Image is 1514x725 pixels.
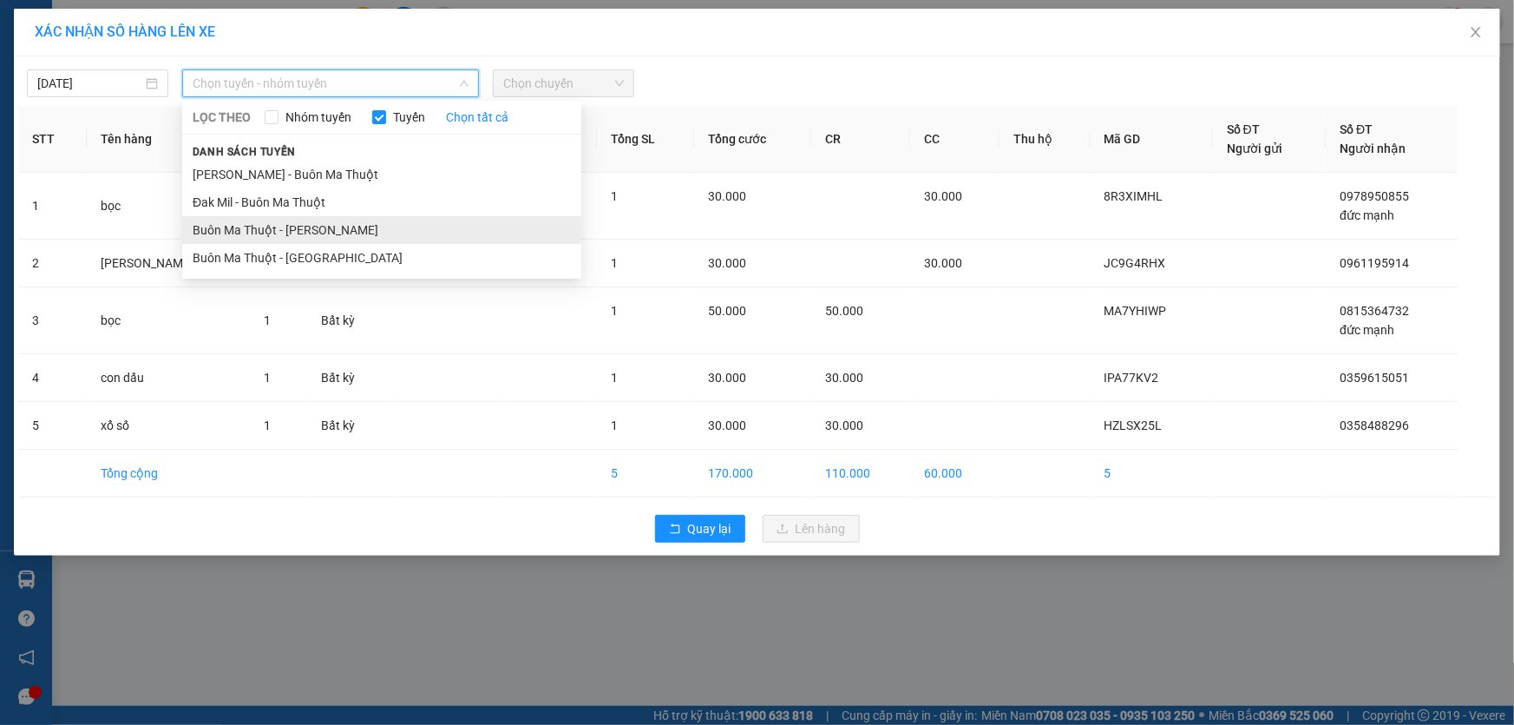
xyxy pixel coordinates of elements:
[1227,122,1260,136] span: Số ĐT
[182,188,581,216] li: Đak Mil - Buôn Ma Thuột
[708,256,746,270] span: 30.000
[825,304,863,318] span: 50.000
[694,450,810,498] td: 170.000
[446,108,508,127] a: Chọn tất cả
[1227,142,1282,155] span: Người gửi
[87,450,251,498] td: Tổng cộng
[1091,106,1213,173] th: Mã GD
[1340,142,1406,155] span: Người nhận
[182,244,581,272] li: Buôn Ma Thuột - [GEOGRAPHIC_DATA]
[279,108,358,127] span: Nhóm tuyến
[1104,371,1159,385] span: IPA77KV2
[1340,189,1409,203] span: 0978950855
[18,173,87,240] td: 1
[597,450,695,498] td: 5
[763,515,860,543] button: uploadLên hàng
[1340,323,1394,337] span: đức mạnh
[1000,106,1091,173] th: Thu hộ
[825,419,863,432] span: 30.000
[87,173,251,240] td: bọc
[87,354,251,402] td: con dấu
[669,523,681,537] span: rollback
[924,189,962,203] span: 30.000
[1340,371,1409,385] span: 0359615051
[18,106,87,173] th: STT
[307,402,390,450] td: Bất kỳ
[87,240,251,287] td: [PERSON_NAME]
[18,240,87,287] td: 2
[87,402,251,450] td: xổ số
[611,304,618,318] span: 1
[694,106,810,173] th: Tổng cước
[611,189,618,203] span: 1
[910,106,1000,173] th: CC
[910,450,1000,498] td: 60.000
[1452,9,1500,57] button: Close
[37,74,142,93] input: 15/09/2025
[611,256,618,270] span: 1
[1091,450,1213,498] td: 5
[811,450,910,498] td: 110.000
[18,287,87,354] td: 3
[708,304,746,318] span: 50.000
[1104,256,1166,270] span: JC9G4RHX
[182,216,581,244] li: Buôn Ma Thuột - [PERSON_NAME]
[503,70,624,96] span: Chọn chuyến
[18,402,87,450] td: 5
[459,78,469,89] span: down
[688,519,731,538] span: Quay lại
[708,419,746,432] span: 30.000
[708,189,746,203] span: 30.000
[193,70,469,96] span: Chọn tuyến - nhóm tuyến
[193,108,251,127] span: LỌC THEO
[265,371,272,385] span: 1
[182,161,581,188] li: [PERSON_NAME] - Buôn Ma Thuột
[1104,419,1163,432] span: HZLSX25L
[386,108,432,127] span: Tuyến
[18,354,87,402] td: 4
[182,144,306,160] span: Danh sách tuyến
[708,371,746,385] span: 30.000
[655,515,745,543] button: rollbackQuay lại
[1469,25,1483,39] span: close
[87,106,251,173] th: Tên hàng
[307,354,390,402] td: Bất kỳ
[1340,419,1409,432] span: 0358488296
[924,256,962,270] span: 30.000
[1340,304,1409,318] span: 0815364732
[811,106,910,173] th: CR
[611,419,618,432] span: 1
[611,371,618,385] span: 1
[307,287,390,354] td: Bất kỳ
[597,106,695,173] th: Tổng SL
[1340,208,1394,222] span: đức mạnh
[1104,189,1163,203] span: 8R3XIMHL
[825,371,863,385] span: 30.000
[1340,256,1409,270] span: 0961195914
[35,23,215,40] span: XÁC NHẬN SỐ HÀNG LÊN XE
[1104,304,1167,318] span: MA7YHIWP
[1340,122,1373,136] span: Số ĐT
[265,313,272,327] span: 1
[87,287,251,354] td: bọc
[265,419,272,432] span: 1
